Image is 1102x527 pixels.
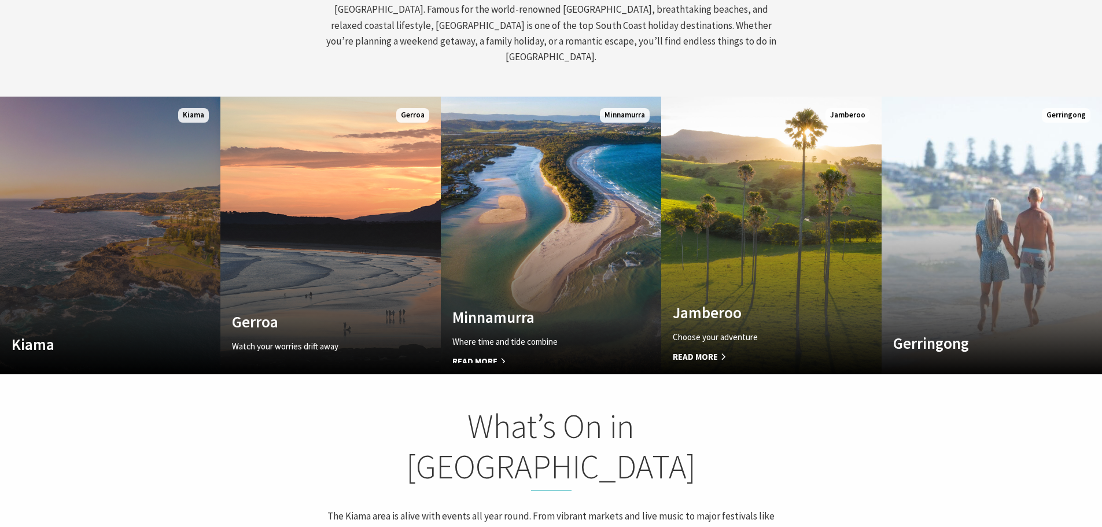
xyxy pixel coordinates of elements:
a: Custom Image Used Gerroa Watch your worries drift away Read More Gerroa [220,97,441,374]
h4: Gerroa [232,312,396,331]
p: Choose your adventure [673,330,837,344]
span: Read More [673,350,837,364]
span: Kiama [178,108,209,123]
h4: Kiama [12,335,176,353]
a: Custom Image Used Minnamurra Where time and tide combine Read More Minnamurra [441,97,661,374]
a: Custom Image Used Gerringong A breath of fresh air Gerringong [882,97,1102,374]
p: Where time and tide combine [452,335,617,349]
span: Gerroa [396,108,429,123]
span: Read More [232,359,396,373]
p: Where the sea makes a noise [12,363,176,377]
h4: Jamberoo [673,303,837,322]
p: A breath of fresh air [893,361,1057,375]
span: Jamberoo [825,108,870,123]
h2: What’s On in [GEOGRAPHIC_DATA] [325,406,778,491]
a: Custom Image Used Jamberoo Choose your adventure Read More Jamberoo [661,97,882,374]
h4: Gerringong [893,334,1057,352]
span: Gerringong [1042,108,1090,123]
span: Minnamurra [600,108,650,123]
h4: Minnamurra [452,308,617,326]
p: Watch your worries drift away [232,340,396,353]
span: Read More [452,355,617,368]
